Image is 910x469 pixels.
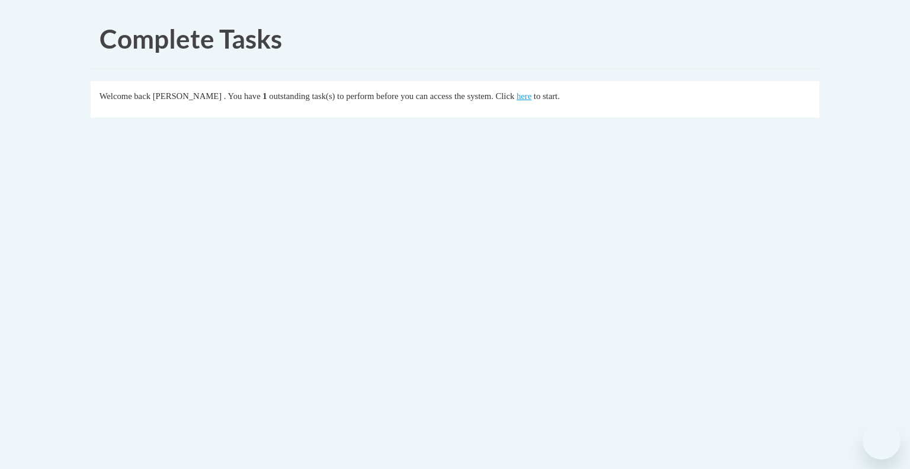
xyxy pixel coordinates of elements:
span: outstanding task(s) to perform before you can access the system. Click [269,91,514,101]
a: here [517,91,531,101]
span: . You have [224,91,261,101]
iframe: Button to launch messaging window [863,422,901,460]
span: Complete Tasks [100,23,282,54]
span: 1 [262,91,267,101]
span: Welcome back [100,91,150,101]
span: [PERSON_NAME] [153,91,222,101]
span: to start. [534,91,560,101]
